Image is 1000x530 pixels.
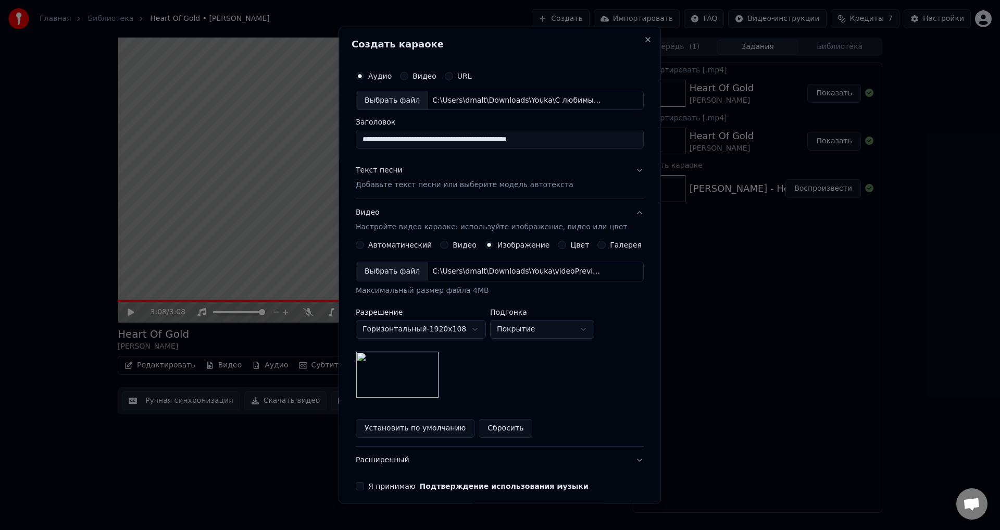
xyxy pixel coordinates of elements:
label: Автоматический [368,242,432,249]
div: ВидеоНастройте видео караоке: используйте изображение, видео или цвет [356,241,644,447]
p: Добавьте текст песни или выберите модель автотекста [356,180,573,191]
label: URL [457,72,472,80]
div: Выбрать файл [356,263,428,281]
button: ВидеоНастройте видео караоке: используйте изображение, видео или цвет [356,200,644,241]
div: Выбрать файл [356,91,428,110]
label: Изображение [497,242,550,249]
label: Заголовок [356,119,644,126]
div: C:\Users\dmalt\Downloads\Youka\С любимыми не расставайтесь (transposed+5_semitones).mp3 [428,95,605,106]
button: Установить по умолчанию [356,420,474,438]
div: Видео [356,208,627,233]
button: Текст песниДобавьте текст песни или выберите модель автотекста [356,157,644,199]
label: Видео [453,242,477,249]
label: Я принимаю [368,483,589,490]
label: Цвет [571,242,590,249]
button: Сбросить [479,420,533,438]
label: Галерея [610,242,642,249]
button: Расширенный [356,447,644,474]
div: Максимальный размер файла 4MB [356,286,644,297]
h2: Создать караоке [352,40,648,49]
div: Текст песни [356,166,403,176]
p: Настройте видео караоке: используйте изображение, видео или цвет [356,223,627,233]
label: Аудио [368,72,392,80]
button: Я принимаю [420,483,589,490]
label: Подгонка [490,309,594,316]
label: Разрешение [356,309,486,316]
div: C:\Users\dmalt\Downloads\Youka\videoPreview.jpeg [428,267,605,277]
label: Видео [413,72,436,80]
